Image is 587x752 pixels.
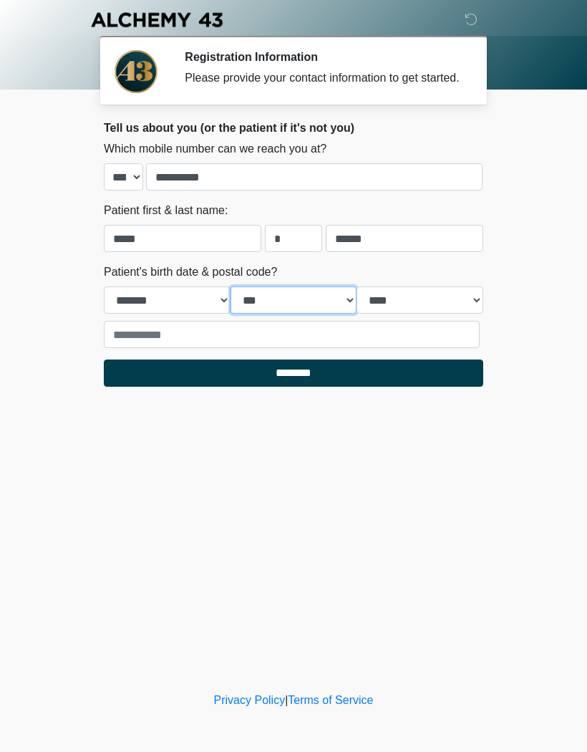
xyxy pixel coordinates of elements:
[104,121,483,135] h2: Tell us about you (or the patient if it's not you)
[288,694,373,706] a: Terms of Service
[104,140,326,158] label: Which mobile number can we reach you at?
[185,50,462,64] h2: Registration Information
[104,264,277,281] label: Patient's birth date & postal code?
[285,694,288,706] a: |
[185,69,462,87] div: Please provide your contact information to get started.
[104,202,228,219] label: Patient first & last name:
[214,694,286,706] a: Privacy Policy
[89,11,224,29] img: Alchemy 43 Logo
[115,50,157,93] img: Agent Avatar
